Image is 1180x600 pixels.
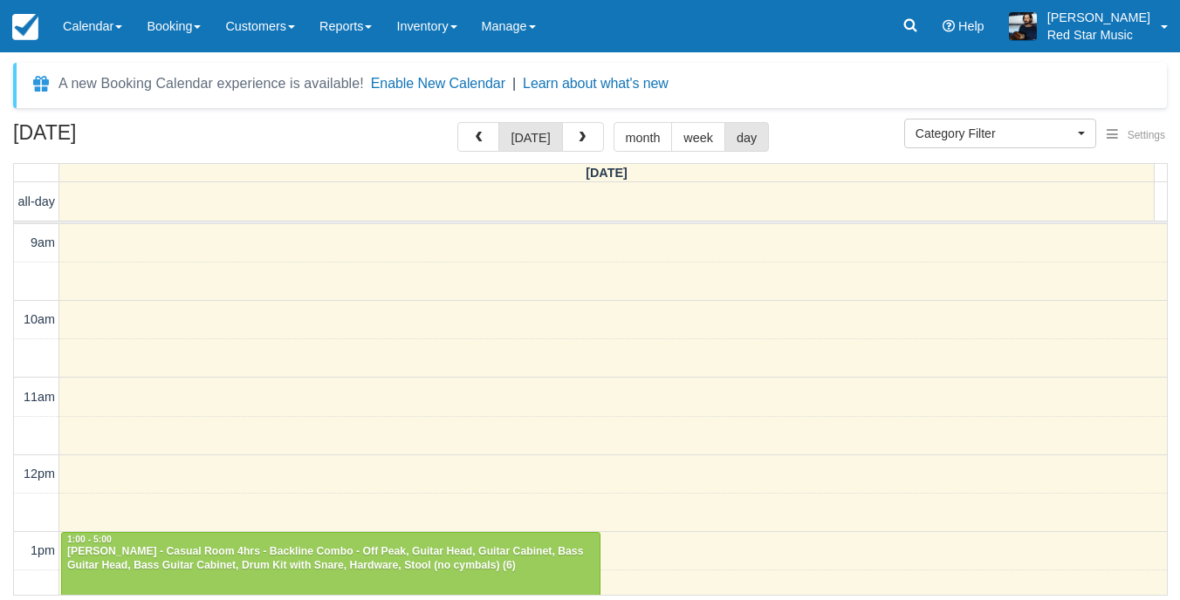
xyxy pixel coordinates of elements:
[12,14,38,40] img: checkfront-main-nav-mini-logo.png
[671,122,725,152] button: week
[943,20,955,32] i: Help
[24,312,55,326] span: 10am
[67,535,112,544] span: 1:00 - 5:00
[1009,12,1037,40] img: A1
[1047,26,1150,44] p: Red Star Music
[586,166,628,180] span: [DATE]
[958,19,984,33] span: Help
[18,194,55,208] span: all-day
[614,122,673,152] button: month
[904,119,1096,148] button: Category Filter
[371,75,505,92] button: Enable New Calendar
[1128,129,1165,141] span: Settings
[58,73,364,94] div: A new Booking Calendar experience is available!
[24,390,55,404] span: 11am
[1096,123,1176,148] button: Settings
[512,76,516,91] span: |
[31,543,55,557] span: 1pm
[916,125,1074,142] span: Category Filter
[523,76,669,91] a: Learn about what's new
[498,122,562,152] button: [DATE]
[1047,9,1150,26] p: [PERSON_NAME]
[24,467,55,481] span: 12pm
[724,122,769,152] button: day
[31,235,55,249] span: 9am
[66,545,595,573] div: [PERSON_NAME] - Casual Room 4hrs - Backline Combo - Off Peak, Guitar Head, Guitar Cabinet, Bass G...
[13,122,234,154] h2: [DATE]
